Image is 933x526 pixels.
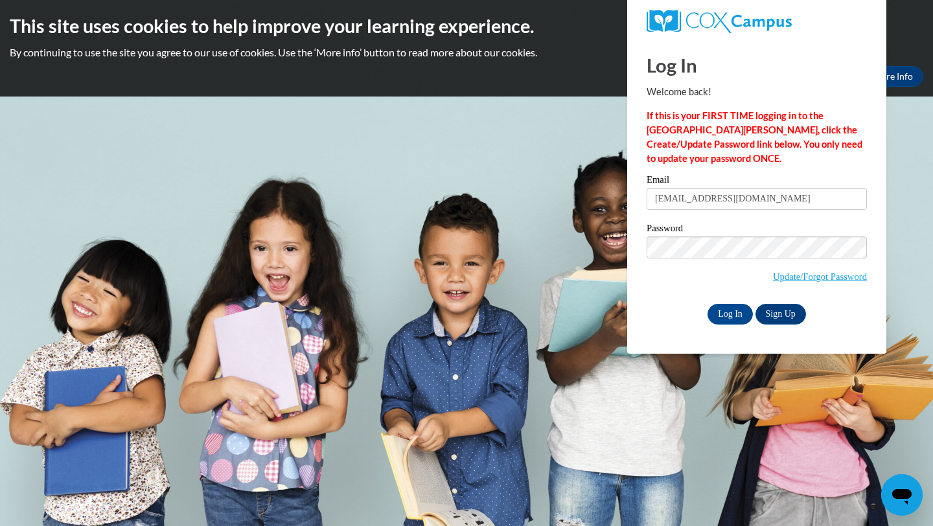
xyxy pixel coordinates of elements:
[773,271,867,282] a: Update/Forgot Password
[647,175,867,188] label: Email
[647,52,867,78] h1: Log In
[10,13,923,39] h2: This site uses cookies to help improve your learning experience.
[647,10,867,33] a: COX Campus
[881,474,923,516] iframe: Button to launch messaging window, conversation in progress
[10,45,923,60] p: By continuing to use the site you agree to our use of cookies. Use the ‘More info’ button to read...
[647,110,862,164] strong: If this is your FIRST TIME logging in to the [GEOGRAPHIC_DATA][PERSON_NAME], click the Create/Upd...
[755,304,806,325] a: Sign Up
[647,85,867,99] p: Welcome back!
[862,66,923,87] a: More Info
[647,10,792,33] img: COX Campus
[647,223,867,236] label: Password
[708,304,753,325] input: Log In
